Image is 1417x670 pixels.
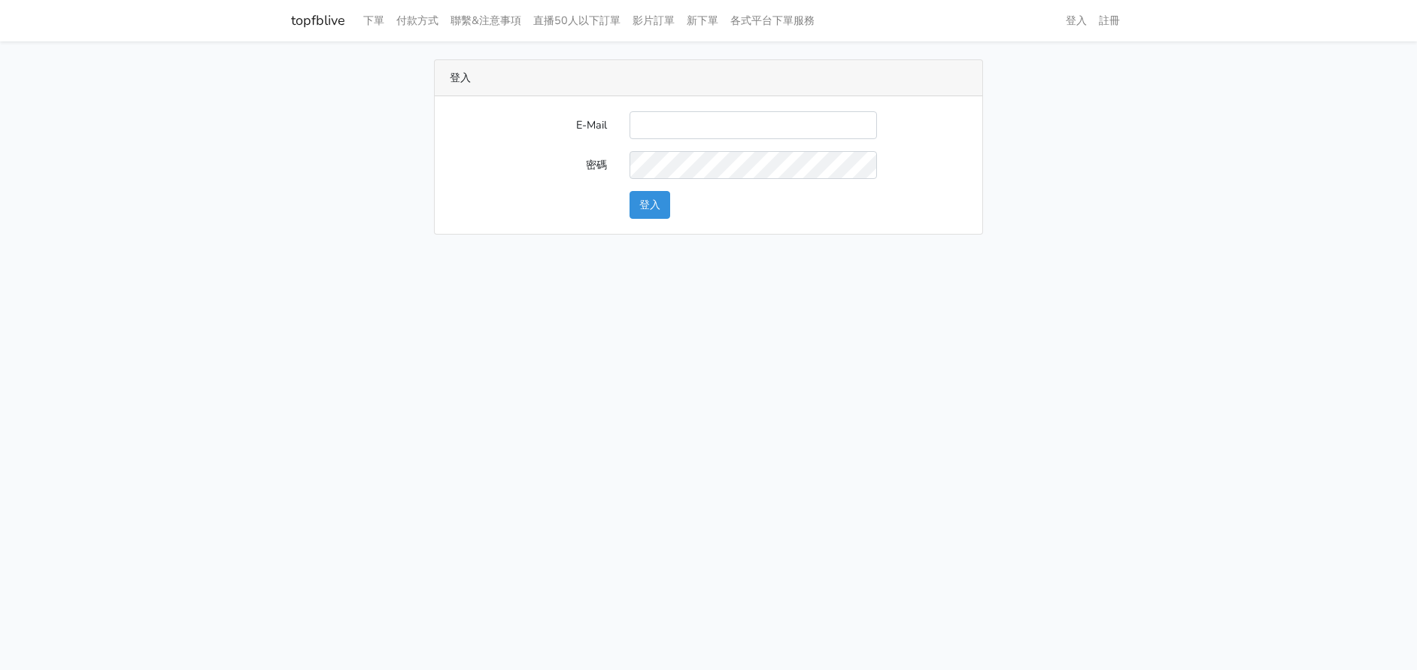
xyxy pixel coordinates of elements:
button: 登入 [630,191,670,219]
label: E-Mail [438,111,618,139]
a: 各式平台下單服務 [724,6,821,35]
div: 登入 [435,60,982,96]
a: 直播50人以下訂單 [527,6,627,35]
a: 登入 [1060,6,1093,35]
a: topfblive [291,6,345,35]
a: 聯繫&注意事項 [445,6,527,35]
a: 影片訂單 [627,6,681,35]
label: 密碼 [438,151,618,179]
a: 新下單 [681,6,724,35]
a: 註冊 [1093,6,1126,35]
a: 付款方式 [390,6,445,35]
a: 下單 [357,6,390,35]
